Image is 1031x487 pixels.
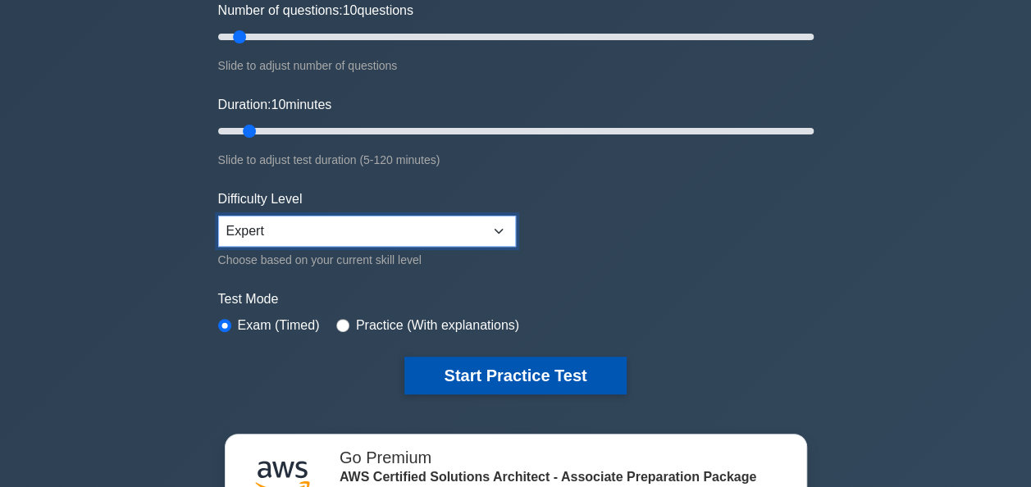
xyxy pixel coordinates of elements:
[218,250,516,270] div: Choose based on your current skill level
[218,56,814,75] div: Slide to adjust number of questions
[343,3,358,17] span: 10
[356,316,519,335] label: Practice (With explanations)
[271,98,285,112] span: 10
[218,1,413,20] label: Number of questions: questions
[218,189,303,209] label: Difficulty Level
[218,95,332,115] label: Duration: minutes
[218,289,814,309] label: Test Mode
[238,316,320,335] label: Exam (Timed)
[218,150,814,170] div: Slide to adjust test duration (5-120 minutes)
[404,357,626,394] button: Start Practice Test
